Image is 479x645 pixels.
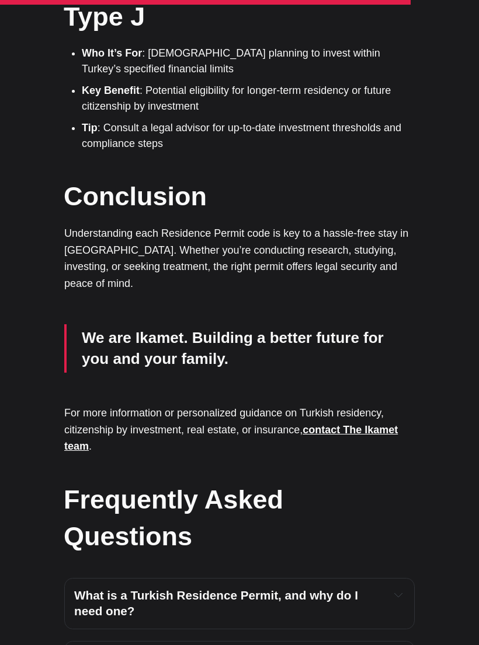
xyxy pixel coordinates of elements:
strong: We are Ikamet. Building a better future for you and your family. [82,329,384,367]
h2: Frequently Asked Questions [64,481,414,555]
p: For more information or personalized guidance on Turkish residency, citizenship by investment, re... [64,405,415,455]
li: : [DEMOGRAPHIC_DATA] planning to invest within Turkey’s specified financial limits [82,45,415,77]
li: : Potential eligibility for longer-term residency or future citizenship by investment [82,83,415,114]
strong: Who It’s For [82,47,142,59]
button: Expand toggle to read content [392,588,405,602]
h2: Conclusion [64,178,414,215]
p: Understanding each Residence Permit code is key to a hassle-free stay in [GEOGRAPHIC_DATA]. Wheth... [64,225,415,292]
strong: Tip [82,122,98,134]
span: What is a Turkish Residence Permit, and why do I need one? [74,588,362,618]
strong: Key Benefit [82,85,140,96]
li: : Consult a legal advisor for up-to-date investment thresholds and compliance steps [82,120,415,152]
